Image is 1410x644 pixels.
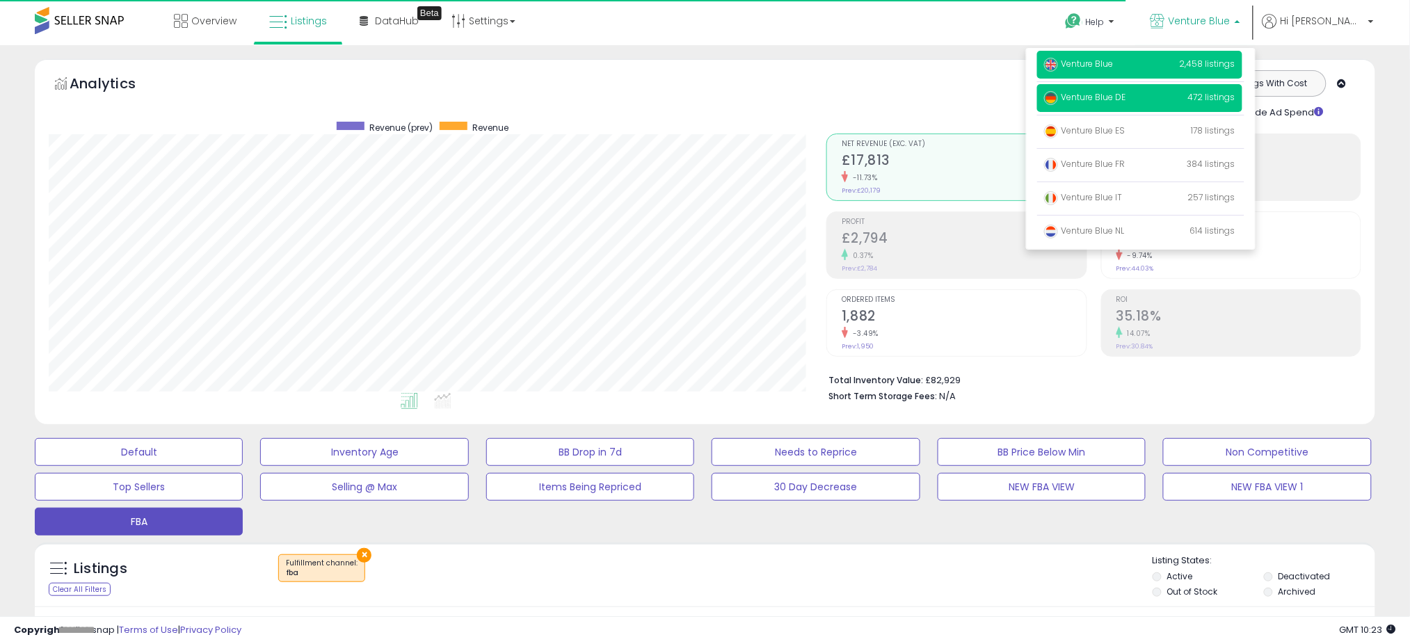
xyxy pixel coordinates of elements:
[842,342,874,351] small: Prev: 1,950
[1044,91,1126,103] span: Venture Blue DE
[1190,225,1235,236] span: 614 listings
[712,438,920,466] button: Needs to Reprice
[1065,13,1082,30] i: Get Help
[1044,58,1114,70] span: Venture Blue
[1044,191,1058,205] img: italy.png
[1281,14,1364,28] span: Hi [PERSON_NAME]
[1044,124,1125,136] span: Venture Blue ES
[49,583,111,596] div: Clear All Filters
[848,250,874,261] small: 0.37%
[472,122,508,134] span: Revenue
[1167,586,1218,597] label: Out of Stock
[1340,623,1396,636] span: 2025-10-10 10:23 GMT
[35,473,243,501] button: Top Sellers
[486,438,694,466] button: BB Drop in 7d
[1123,328,1151,339] small: 14.07%
[1163,473,1371,501] button: NEW FBA VIEW 1
[842,230,1086,249] h2: £2,794
[842,152,1086,171] h2: £17,813
[486,473,694,501] button: Items Being Repriced
[1044,91,1058,105] img: germany.png
[842,186,881,195] small: Prev: £20,179
[1116,308,1361,327] h2: 35.18%
[35,438,243,466] button: Default
[828,371,1351,387] li: £82,929
[1123,250,1153,261] small: -9.74%
[1116,264,1154,273] small: Prev: 44.03%
[1044,58,1058,72] img: uk.png
[357,548,371,563] button: ×
[1044,124,1058,138] img: spain.png
[1167,570,1193,582] label: Active
[842,218,1086,226] span: Profit
[1169,14,1231,28] span: Venture Blue
[70,74,163,97] h5: Analytics
[939,389,956,403] span: N/A
[369,122,433,134] span: Revenue (prev)
[1218,74,1322,92] button: Listings With Cost
[1044,191,1123,203] span: Venture Blue IT
[375,14,419,28] span: DataHub
[938,438,1146,466] button: BB Price Below Min
[1187,158,1235,170] span: 384 listings
[1044,158,1125,170] span: Venture Blue FR
[286,568,358,578] div: fba
[1192,124,1235,136] span: 178 listings
[848,172,878,183] small: -11.73%
[842,296,1086,304] span: Ordered Items
[828,390,937,402] b: Short Term Storage Fees:
[842,308,1086,327] h2: 1,882
[828,374,923,386] b: Total Inventory Value:
[1263,14,1374,45] a: Hi [PERSON_NAME]
[1180,58,1235,70] span: 2,458 listings
[842,140,1086,148] span: Net Revenue (Exc. VAT)
[1188,191,1235,203] span: 257 listings
[1044,225,1058,239] img: netherlands.png
[1188,91,1235,103] span: 472 listings
[35,508,243,536] button: FBA
[712,473,920,501] button: 30 Day Decrease
[191,14,237,28] span: Overview
[848,328,879,339] small: -3.49%
[1086,16,1105,28] span: Help
[260,438,468,466] button: Inventory Age
[1116,342,1153,351] small: Prev: 30.84%
[417,6,442,20] div: Tooltip anchor
[1215,104,1346,120] div: Include Ad Spend
[1278,586,1315,597] label: Archived
[291,14,327,28] span: Listings
[1044,225,1125,236] span: Venture Blue NL
[74,559,127,579] h5: Listings
[1153,554,1375,567] p: Listing States:
[1044,158,1058,172] img: france.png
[14,624,241,637] div: seller snap | |
[14,623,65,636] strong: Copyright
[1278,570,1330,582] label: Deactivated
[1116,296,1361,304] span: ROI
[842,264,877,273] small: Prev: £2,784
[938,473,1146,501] button: NEW FBA VIEW
[286,558,358,579] span: Fulfillment channel :
[1163,438,1371,466] button: Non Competitive
[260,473,468,501] button: Selling @ Max
[1055,2,1128,45] a: Help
